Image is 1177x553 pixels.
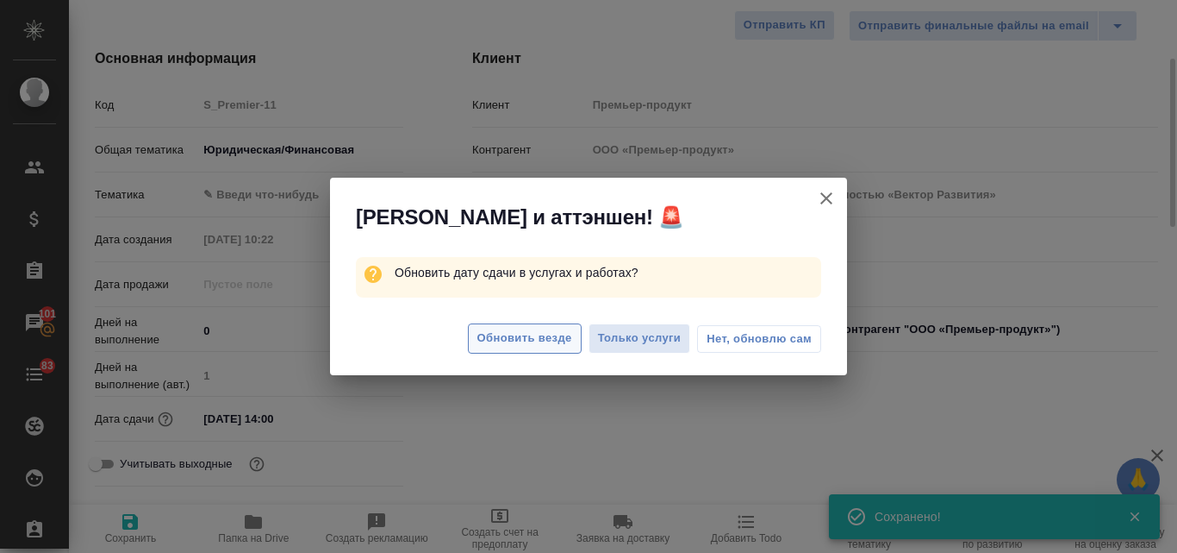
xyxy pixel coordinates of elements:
[588,324,691,354] button: Только услуги
[697,325,821,353] button: Нет, обновлю сам
[598,329,682,349] span: Только услуги
[468,324,582,354] button: Обновить везде
[477,329,572,349] span: Обновить везде
[395,257,821,288] p: Обновить дату сдачи в услугах и работах?
[356,204,684,231] span: [PERSON_NAME] и аттэншен! 🚨
[707,330,812,348] span: Нет, обновлю сам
